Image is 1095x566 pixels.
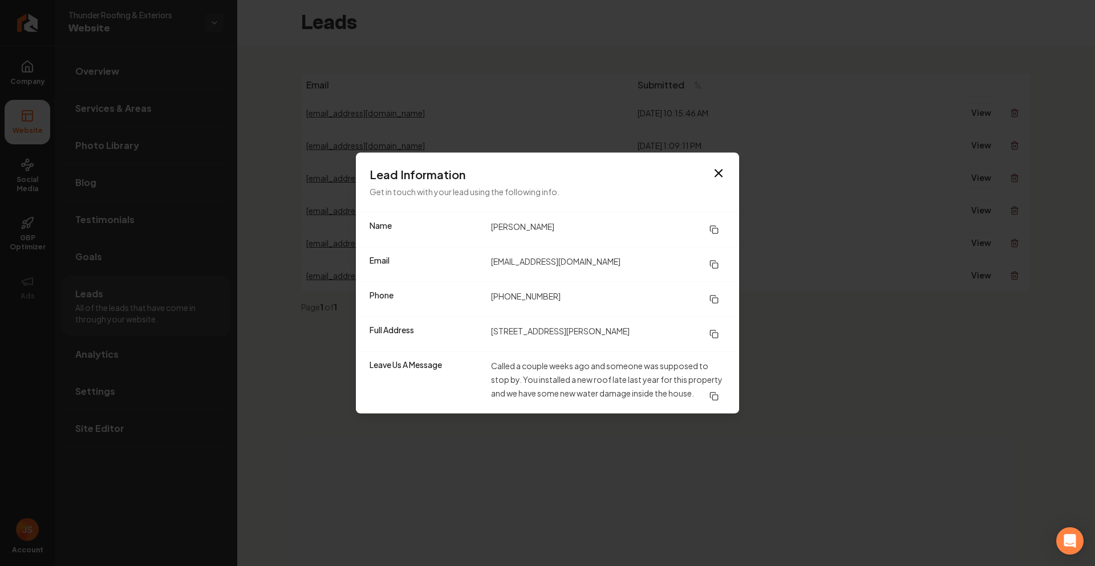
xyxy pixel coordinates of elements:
[370,289,482,310] dt: Phone
[491,359,725,407] dd: Called a couple weeks ago and someone was supposed to stop by. You installed a new roof late last...
[491,289,725,310] dd: [PHONE_NUMBER]
[491,220,725,240] dd: [PERSON_NAME]
[370,359,482,407] dt: Leave Us A Message
[370,167,725,183] h3: Lead Information
[491,324,725,345] dd: [STREET_ADDRESS][PERSON_NAME]
[370,254,482,275] dt: Email
[370,220,482,240] dt: Name
[491,254,725,275] dd: [EMAIL_ADDRESS][DOMAIN_NAME]
[370,185,725,199] p: Get in touch with your lead using the following info.
[370,324,482,345] dt: Full Address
